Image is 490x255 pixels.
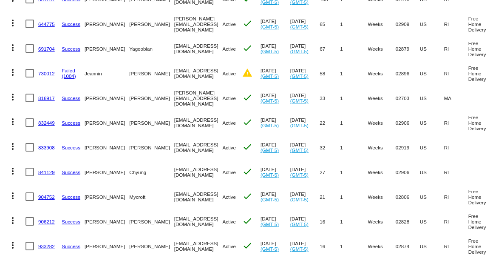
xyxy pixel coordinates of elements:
[368,86,396,110] mat-cell: Weeks
[290,123,309,128] a: (GMT-5)
[8,92,18,102] mat-icon: more_vert
[242,142,252,152] mat-icon: check
[261,98,279,103] a: (GMT-5)
[261,73,279,79] a: (GMT-5)
[396,86,420,110] mat-cell: 02703
[261,209,290,234] mat-cell: [DATE]
[129,86,174,110] mat-cell: [PERSON_NAME]
[420,86,444,110] mat-cell: US
[320,36,340,61] mat-cell: 67
[8,166,18,176] mat-icon: more_vert
[222,194,236,200] span: Active
[222,95,236,101] span: Active
[62,244,80,249] a: Success
[85,110,129,135] mat-cell: [PERSON_NAME]
[290,221,309,227] a: (GMT-5)
[420,160,444,184] mat-cell: US
[174,61,223,86] mat-cell: [EMAIL_ADDRESS][DOMAIN_NAME]
[85,61,129,86] mat-cell: Jeannin
[290,184,320,209] mat-cell: [DATE]
[340,36,368,61] mat-cell: 1
[261,86,290,110] mat-cell: [DATE]
[242,43,252,53] mat-icon: check
[85,11,129,36] mat-cell: [PERSON_NAME]
[242,68,252,78] mat-icon: warning
[222,21,236,27] span: Active
[222,219,236,224] span: Active
[38,71,55,76] a: 730012
[320,160,340,184] mat-cell: 27
[222,71,236,76] span: Active
[320,184,340,209] mat-cell: 21
[174,135,223,160] mat-cell: [EMAIL_ADDRESS][DOMAIN_NAME]
[222,169,236,175] span: Active
[340,209,368,234] mat-cell: 1
[62,120,80,126] a: Success
[396,36,420,61] mat-cell: 02879
[320,135,340,160] mat-cell: 32
[320,61,340,86] mat-cell: 58
[261,11,290,36] mat-cell: [DATE]
[8,117,18,127] mat-icon: more_vert
[85,160,129,184] mat-cell: [PERSON_NAME]
[290,11,320,36] mat-cell: [DATE]
[174,86,223,110] mat-cell: [PERSON_NAME][EMAIL_ADDRESS][DOMAIN_NAME]
[38,244,55,249] a: 933282
[290,209,320,234] mat-cell: [DATE]
[396,209,420,234] mat-cell: 02828
[8,67,18,77] mat-icon: more_vert
[242,166,252,177] mat-icon: check
[340,61,368,86] mat-cell: 1
[290,147,309,153] a: (GMT-5)
[340,135,368,160] mat-cell: 1
[340,160,368,184] mat-cell: 1
[85,184,129,209] mat-cell: [PERSON_NAME]
[38,95,55,101] a: 816917
[396,110,420,135] mat-cell: 02906
[62,169,80,175] a: Success
[129,135,174,160] mat-cell: [PERSON_NAME]
[290,98,309,103] a: (GMT-5)
[222,120,236,126] span: Active
[261,160,290,184] mat-cell: [DATE]
[444,135,468,160] mat-cell: RI
[261,197,279,202] a: (GMT-5)
[340,86,368,110] mat-cell: 1
[444,209,468,234] mat-cell: RI
[444,36,468,61] mat-cell: RI
[396,61,420,86] mat-cell: 02896
[290,61,320,86] mat-cell: [DATE]
[8,43,18,53] mat-icon: more_vert
[368,61,396,86] mat-cell: Weeks
[368,209,396,234] mat-cell: Weeks
[420,209,444,234] mat-cell: US
[38,145,55,150] a: 833908
[261,135,290,160] mat-cell: [DATE]
[62,194,80,200] a: Success
[261,246,279,252] a: (GMT-5)
[420,184,444,209] mat-cell: US
[261,110,290,135] mat-cell: [DATE]
[62,21,80,27] a: Success
[396,11,420,36] mat-cell: 02909
[242,18,252,29] mat-icon: check
[129,36,174,61] mat-cell: Yagoobian
[174,184,223,209] mat-cell: [EMAIL_ADDRESS][DOMAIN_NAME]
[174,209,223,234] mat-cell: [EMAIL_ADDRESS][DOMAIN_NAME]
[242,216,252,226] mat-icon: check
[261,49,279,54] a: (GMT-5)
[174,11,223,36] mat-cell: [PERSON_NAME][EMAIL_ADDRESS][DOMAIN_NAME]
[290,49,309,54] a: (GMT-5)
[62,73,76,79] a: (1004)
[62,95,80,101] a: Success
[38,194,55,200] a: 904752
[340,11,368,36] mat-cell: 1
[85,135,129,160] mat-cell: [PERSON_NAME]
[444,61,468,86] mat-cell: RI
[320,86,340,110] mat-cell: 33
[85,209,129,234] mat-cell: [PERSON_NAME]
[368,135,396,160] mat-cell: Weeks
[62,46,80,52] a: Success
[420,36,444,61] mat-cell: US
[38,21,55,27] a: 644775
